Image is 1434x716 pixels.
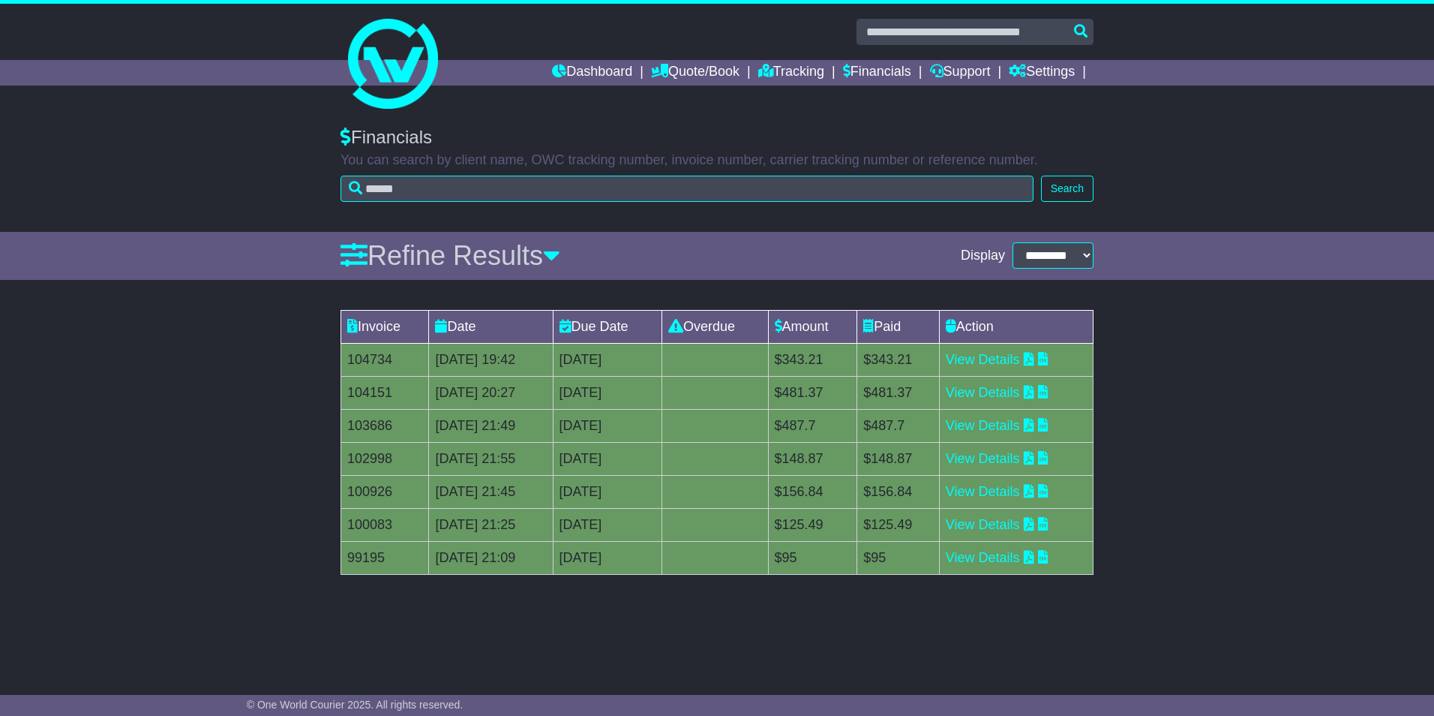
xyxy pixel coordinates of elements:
td: $481.37 [857,376,940,409]
td: 99195 [341,541,429,574]
td: $95 [768,541,857,574]
a: View Details [946,385,1020,400]
td: Due Date [553,310,661,343]
td: $487.7 [768,409,857,442]
td: Overdue [662,310,768,343]
td: $156.84 [768,475,857,508]
p: You can search by client name, OWC tracking number, invoice number, carrier tracking number or re... [340,152,1093,169]
td: Action [939,310,1093,343]
td: [DATE] [553,376,661,409]
td: Date [429,310,553,343]
td: Paid [857,310,940,343]
a: View Details [946,550,1020,565]
td: [DATE] 21:55 [429,442,553,475]
td: [DATE] [553,541,661,574]
div: Financials [340,127,1093,149]
a: Support [930,60,991,86]
td: [DATE] [553,475,661,508]
a: Dashboard [552,60,632,86]
td: Amount [768,310,857,343]
td: [DATE] 19:42 [429,343,553,376]
td: 104151 [341,376,429,409]
td: 100083 [341,508,429,541]
td: 102998 [341,442,429,475]
a: Quote/Book [651,60,739,86]
td: [DATE] [553,343,661,376]
td: $148.87 [857,442,940,475]
a: View Details [946,418,1020,433]
td: $481.37 [768,376,857,409]
td: $156.84 [857,475,940,508]
a: Refine Results [340,240,560,271]
a: View Details [946,451,1020,466]
button: Search [1041,176,1093,202]
a: Settings [1009,60,1075,86]
a: Financials [843,60,911,86]
td: [DATE] 21:09 [429,541,553,574]
td: $125.49 [768,508,857,541]
td: [DATE] 21:25 [429,508,553,541]
td: [DATE] [553,442,661,475]
td: $95 [857,541,940,574]
td: 100926 [341,475,429,508]
td: $343.21 [857,343,940,376]
td: [DATE] [553,508,661,541]
a: Tracking [758,60,824,86]
td: $487.7 [857,409,940,442]
td: $148.87 [768,442,857,475]
td: 104734 [341,343,429,376]
td: $125.49 [857,508,940,541]
td: [DATE] 21:45 [429,475,553,508]
span: © One World Courier 2025. All rights reserved. [247,699,463,711]
td: Invoice [341,310,429,343]
td: [DATE] [553,409,661,442]
a: View Details [946,352,1020,367]
a: View Details [946,517,1020,532]
td: [DATE] 21:49 [429,409,553,442]
td: [DATE] 20:27 [429,376,553,409]
a: View Details [946,484,1020,499]
span: Display [961,248,1005,264]
td: $343.21 [768,343,857,376]
td: 103686 [341,409,429,442]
